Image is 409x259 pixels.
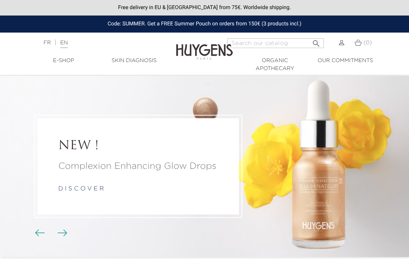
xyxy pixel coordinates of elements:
input: Search [227,38,324,48]
span: (0) [364,40,372,45]
button:  [309,36,323,46]
a: d i s c o v e r [58,186,104,192]
img: Huygens [176,32,233,61]
a: Skin Diagnosis [99,57,169,65]
a: NEW ! [58,139,218,154]
a: Complexion Enhancing Glow Drops [58,159,218,173]
div: Carousel buttons [38,228,62,239]
a: Our commitments [310,57,381,65]
a: E-Shop [28,57,99,65]
a: EN [60,40,68,48]
a: FR [44,40,51,45]
i:  [312,37,321,46]
div: | [40,38,165,47]
a: Organic Apothecary [240,57,310,73]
